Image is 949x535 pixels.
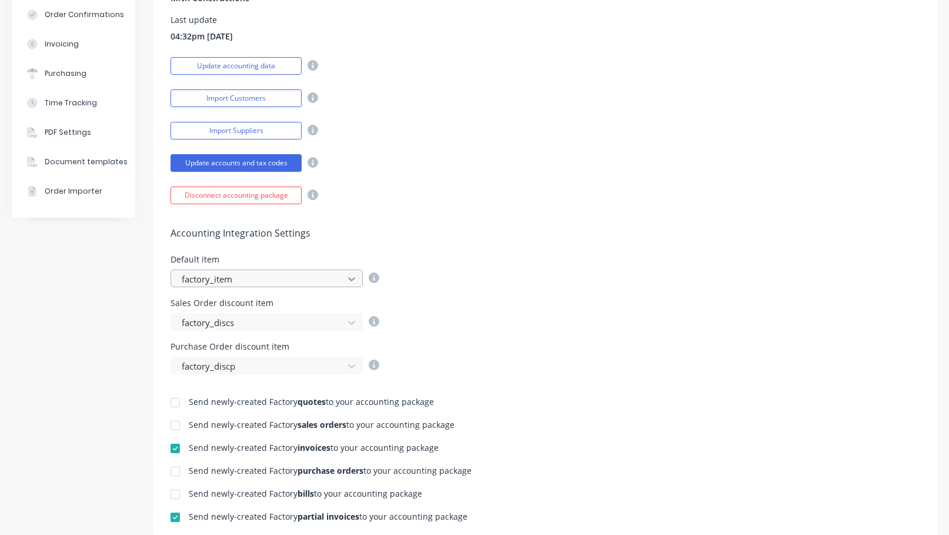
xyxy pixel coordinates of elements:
[45,186,102,197] div: Order Importer
[189,467,472,475] div: Send newly-created Factory to your accounting package
[171,57,302,75] button: Update accounting data
[189,421,455,429] div: Send newly-created Factory to your accounting package
[12,29,135,59] button: Invoicing
[189,398,434,406] div: Send newly-created Factory to your accounting package
[298,511,359,522] b: partial invoices
[298,396,326,407] b: quotes
[12,59,135,88] button: Purchasing
[45,9,124,20] div: Order Confirmations
[12,118,135,147] button: PDF Settings
[45,127,91,138] div: PDF Settings
[298,419,346,430] b: sales orders
[45,98,97,108] div: Time Tracking
[45,68,86,79] div: Purchasing
[298,442,330,453] b: invoices
[12,147,135,177] button: Document templates
[189,490,422,498] div: Send newly-created Factory to your accounting package
[171,122,302,139] button: Import Suppliers
[171,187,302,204] button: Disconnect accounting package
[45,39,79,49] div: Invoicing
[12,177,135,206] button: Order Importer
[45,157,128,167] div: Document templates
[298,465,363,476] b: purchase orders
[171,228,920,239] h5: Accounting Integration Settings
[189,513,467,521] div: Send newly-created Factory to your accounting package
[171,154,302,172] button: Update accounts and tax codes
[171,89,302,107] button: Import Customers
[171,16,233,24] div: Last update
[171,299,379,307] div: Sales Order discount item
[171,30,233,42] span: 04:32pm [DATE]
[171,255,379,264] div: Default item
[298,488,314,499] b: bills
[189,444,439,452] div: Send newly-created Factory to your accounting package
[171,343,379,351] div: Purchase Order discount item
[12,88,135,118] button: Time Tracking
